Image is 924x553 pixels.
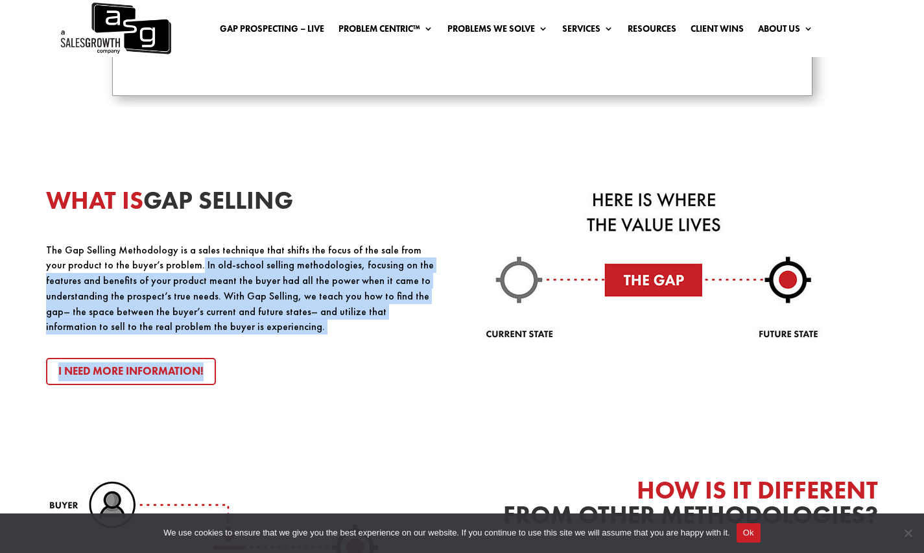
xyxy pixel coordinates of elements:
[46,242,439,335] p: The Gap Selling Methodology is a sales technique that shifts the focus of the sale from your prod...
[485,478,878,534] h2: FROM OTHER METHODOLOGIES?
[737,523,761,543] button: Ok
[338,24,433,38] a: Problem Centric™
[485,188,823,344] img: value-lives-here
[758,24,813,38] a: About Us
[691,24,744,38] a: Client Wins
[46,184,143,217] span: WHAT IS
[562,24,613,38] a: Services
[163,526,729,539] span: We use cookies to ensure that we give you the best experience on our website. If you continue to ...
[447,24,548,38] a: Problems We Solve
[46,358,216,386] a: I Need More Information!
[220,24,324,38] a: Gap Prospecting – LIVE
[628,24,676,38] a: Resources
[901,526,914,539] span: No
[46,184,293,217] strong: GAP SELLING
[637,474,878,506] span: HOW IS IT DIFFERENT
